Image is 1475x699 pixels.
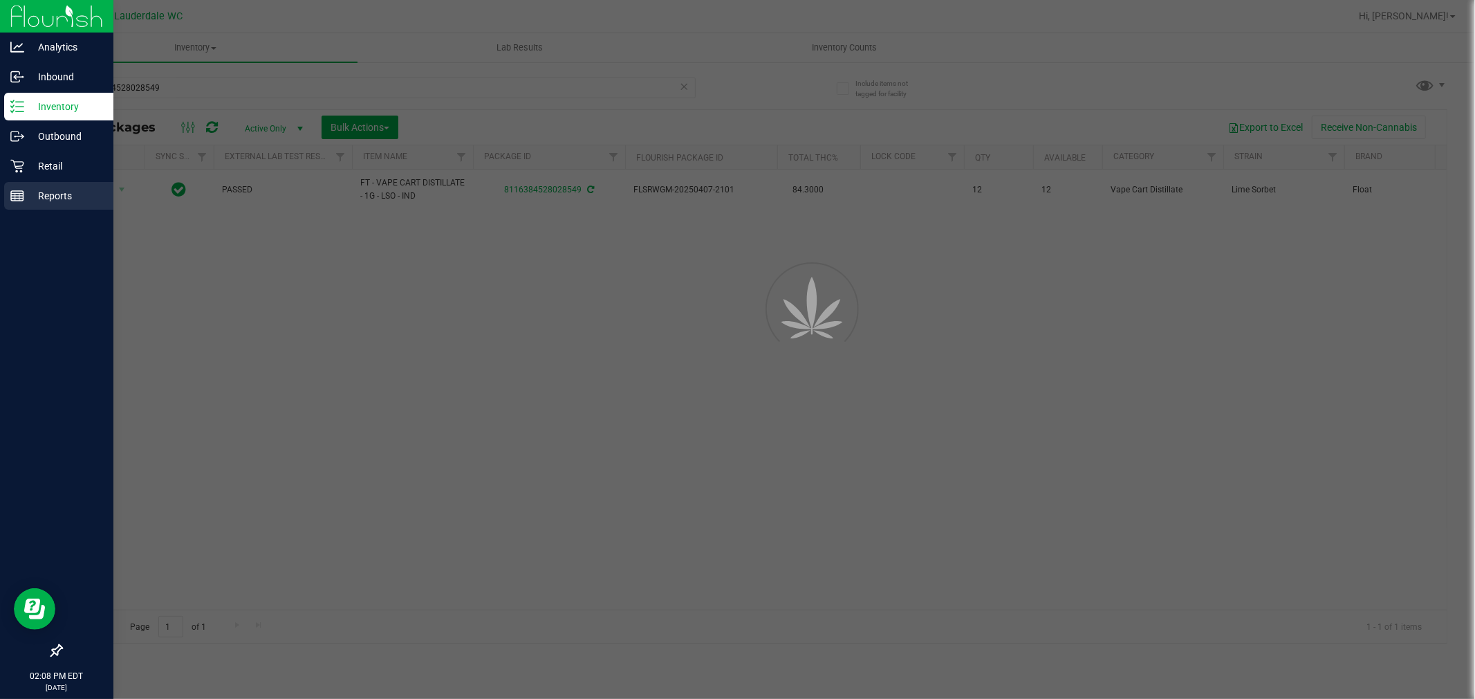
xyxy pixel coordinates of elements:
inline-svg: Inventory [10,100,24,114]
p: Inventory [24,98,107,115]
inline-svg: Outbound [10,129,24,143]
inline-svg: Reports [10,189,24,203]
p: Outbound [24,128,107,145]
p: Analytics [24,39,107,55]
iframe: Resource center [14,588,55,630]
inline-svg: Inbound [10,70,24,84]
p: Retail [24,158,107,174]
p: 02:08 PM EDT [6,670,107,682]
inline-svg: Analytics [10,40,24,54]
p: Reports [24,188,107,204]
inline-svg: Retail [10,159,24,173]
p: Inbound [24,69,107,85]
p: [DATE] [6,682,107,693]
